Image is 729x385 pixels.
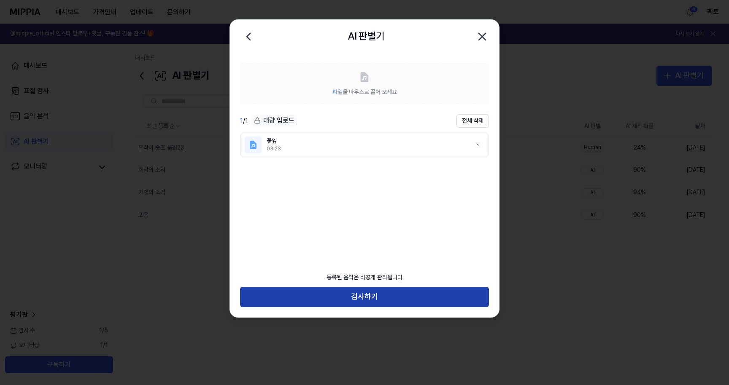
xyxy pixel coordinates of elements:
div: 03:23 [267,145,464,152]
button: 검사하기 [240,287,489,307]
span: 1 [240,117,243,125]
h2: AI 판별기 [348,28,384,44]
span: 을 마우스로 끌어 오세요 [332,88,397,95]
div: 등록된 음악은 비공개 관리됩니다 [321,268,408,287]
div: / 1 [240,116,248,126]
span: 파일 [332,88,343,95]
button: 대량 업로드 [251,115,297,127]
div: 꽃잎 [267,137,464,145]
button: 전체 삭제 [456,114,489,128]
